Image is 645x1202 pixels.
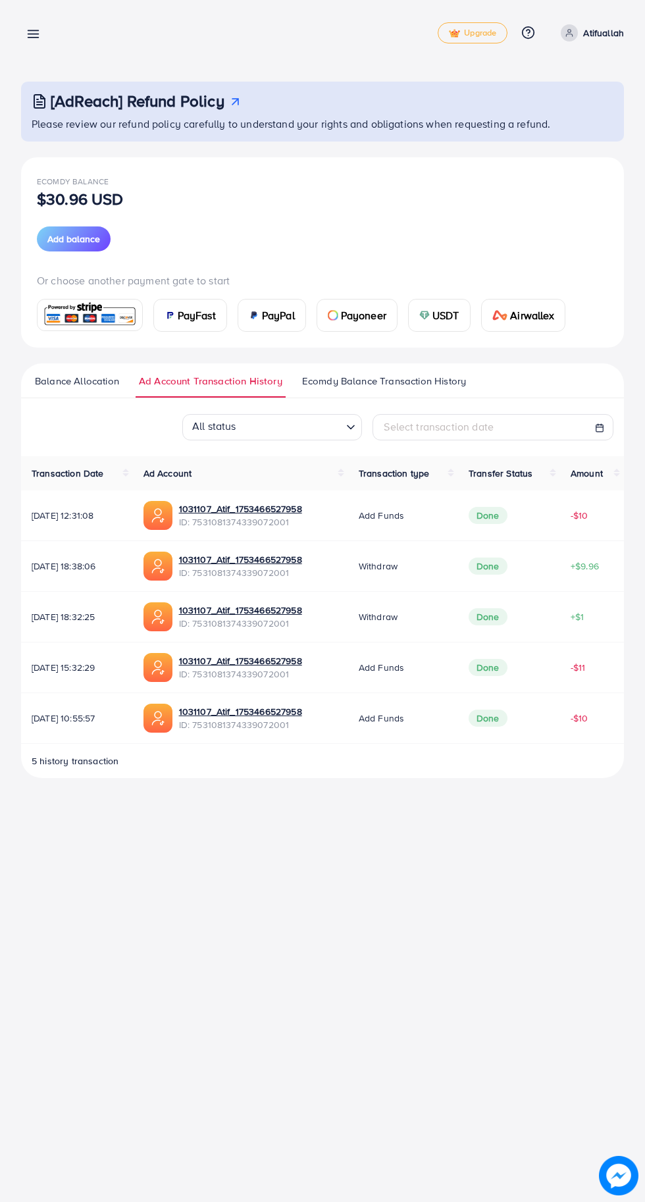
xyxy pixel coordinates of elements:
[32,467,104,480] span: Transaction Date
[143,552,172,581] img: ic-ads-acc.e4c84228.svg
[179,515,302,529] span: ID: 7531081374339072001
[469,467,532,480] span: Transfer Status
[32,661,122,674] span: [DATE] 15:32:29
[469,659,507,676] span: Done
[571,509,588,522] span: -$10
[492,310,508,321] img: card
[328,310,338,321] img: card
[179,667,302,681] span: ID: 7531081374339072001
[238,299,306,332] a: cardPayPal
[359,661,404,674] span: Add funds
[419,310,430,321] img: card
[481,299,565,332] a: cardAirwallex
[143,501,172,530] img: ic-ads-acc.e4c84228.svg
[469,507,507,524] span: Done
[240,415,342,436] input: Search for option
[179,502,302,515] a: 1031107_Atif_1753466527958
[37,273,608,288] p: Or choose another payment gate to start
[32,754,118,768] span: 5 history transaction
[571,610,584,623] span: +$1
[317,299,398,332] a: cardPayoneer
[262,307,295,323] span: PayPal
[449,29,460,38] img: tick
[341,307,386,323] span: Payoneer
[359,712,404,725] span: Add funds
[182,414,362,440] div: Search for option
[47,232,100,246] span: Add balance
[37,191,124,207] p: $30.96 USD
[190,415,239,436] span: All status
[438,22,507,43] a: tickUpgrade
[41,301,138,329] img: card
[143,602,172,631] img: ic-ads-acc.e4c84228.svg
[143,653,172,682] img: ic-ads-acc.e4c84228.svg
[139,374,282,388] span: Ad Account Transaction History
[37,176,109,187] span: Ecomdy Balance
[359,467,430,480] span: Transaction type
[51,91,224,111] h3: [AdReach] Refund Policy
[32,610,122,623] span: [DATE] 18:32:25
[359,560,398,573] span: Withdraw
[469,558,507,575] span: Done
[32,712,122,725] span: [DATE] 10:55:57
[449,28,496,38] span: Upgrade
[179,654,302,667] a: 1031107_Atif_1753466527958
[302,374,466,388] span: Ecomdy Balance Transaction History
[179,604,302,617] a: 1031107_Atif_1753466527958
[571,712,588,725] span: -$10
[37,226,111,251] button: Add balance
[432,307,459,323] span: USDT
[384,419,494,434] span: Select transaction date
[571,467,603,480] span: Amount
[32,116,616,132] p: Please review our refund policy carefully to understand your rights and obligations when requesti...
[35,374,119,388] span: Balance Allocation
[510,307,554,323] span: Airwallex
[32,560,122,573] span: [DATE] 18:38:06
[359,509,404,522] span: Add funds
[179,617,302,630] span: ID: 7531081374339072001
[359,610,398,623] span: Withdraw
[469,608,507,625] span: Done
[179,718,302,731] span: ID: 7531081374339072001
[179,566,302,579] span: ID: 7531081374339072001
[143,704,172,733] img: ic-ads-acc.e4c84228.svg
[583,25,624,41] p: Atifuallah
[37,299,143,331] a: card
[32,509,122,522] span: [DATE] 12:31:08
[249,310,259,321] img: card
[469,710,507,727] span: Done
[571,661,586,674] span: -$11
[555,24,624,41] a: Atifuallah
[153,299,227,332] a: cardPayFast
[178,307,216,323] span: PayFast
[571,560,599,573] span: +$9.96
[408,299,471,332] a: cardUSDT
[165,310,175,321] img: card
[599,1156,638,1195] img: image
[143,467,192,480] span: Ad Account
[179,705,302,718] a: 1031107_Atif_1753466527958
[179,553,302,566] a: 1031107_Atif_1753466527958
